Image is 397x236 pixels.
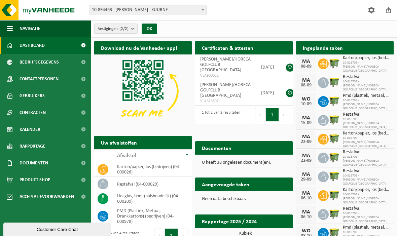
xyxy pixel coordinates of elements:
td: restafval (04-000029) [112,177,192,191]
span: Contactpersonen [20,71,59,87]
button: Previous [255,108,266,121]
span: Kalender [20,121,40,138]
span: 10-816708 - [PERSON_NAME]/HORECA GOLFCLUB [GEOGRAPHIC_DATA] [343,61,390,73]
span: Dashboard [20,37,45,54]
span: Gebruikers [20,87,45,104]
div: MA [299,59,313,64]
td: karton/papier, los (bedrijven) (04-000026) [112,162,192,177]
span: VLA900052 [200,73,251,78]
div: 08-09 [299,83,313,88]
button: OK [142,24,157,34]
span: Acceptatievoorwaarden [20,188,74,205]
div: 15-09 [299,121,313,125]
div: MA [299,209,313,215]
img: WB-1100-HPE-GN-50 [329,189,340,201]
p: U heeft 38 ongelezen document(en). [202,160,286,165]
img: Download de VHEPlus App [94,54,192,128]
div: 08-09 [299,64,313,69]
span: Karton/papier, los (bedrijven) [343,55,390,61]
div: WO [299,96,313,102]
img: WB-1100-HPE-GN-50 [329,114,340,125]
div: MA [299,172,313,177]
img: WB-1100-HPE-GN-50 [329,95,340,107]
div: MA [299,78,313,83]
img: WB-1100-HPE-GN-50 [329,208,340,220]
div: MA [299,191,313,196]
img: WB-1100-HPE-GN-50 [329,133,340,144]
div: MA [299,115,313,121]
span: Restafval [343,206,390,211]
span: Contracten [20,104,46,121]
span: Restafval [343,168,390,174]
span: 10-816708 - [PERSON_NAME]/HORECA GOLFCLUB [GEOGRAPHIC_DATA] [343,99,390,111]
div: 29-09 [299,177,313,182]
count: (2/2) [119,27,129,31]
span: Afvalstof [117,153,136,158]
span: VLA616597 [200,99,251,104]
span: 10-894463 - SOPHIE DEMEULEMEESTER - KUURNE [89,5,206,15]
button: Next [279,108,289,121]
span: Pmd (plastiek, metaal, drankkartons) (bedrijven) [343,93,390,99]
span: Restafval [343,150,390,155]
span: Restafval [343,112,390,117]
span: 10-816708 - [PERSON_NAME]/HORECA GOLFCLUB [GEOGRAPHIC_DATA] [343,136,390,148]
h2: Aangevraagde taken [195,178,256,191]
h2: Uw afvalstoffen [94,136,144,149]
img: WB-1100-HPE-GN-50 [329,76,340,88]
span: 10-816708 - [PERSON_NAME]/HORECA GOLFCLUB [GEOGRAPHIC_DATA] [343,174,390,186]
span: Vestigingen [98,24,129,34]
img: WB-1100-HPE-GN-50 [329,57,340,69]
td: [DATE] [256,80,279,106]
div: 06-10 [299,196,313,201]
button: 1 [266,108,279,121]
span: Karton/papier, los (bedrijven) [343,187,390,193]
span: 10-816708 - [PERSON_NAME]/HORECA GOLFCLUB [GEOGRAPHIC_DATA] [343,155,390,167]
span: 10-816708 - [PERSON_NAME]/HORECA GOLFCLUB [GEOGRAPHIC_DATA] [343,117,390,129]
img: WB-1100-HPE-GN-50 [329,170,340,182]
div: 10-09 [299,102,313,107]
td: hol glas, bont (huishoudelijk) (04-000209) [112,191,192,206]
div: 1 tot 2 van 2 resultaten [199,107,240,122]
button: Vestigingen(2/2) [94,24,138,34]
div: WO [299,228,313,234]
div: 22-09 [299,140,313,144]
span: 10-894463 - SOPHIE DEMEULEMEESTER - KUURNE [89,5,207,15]
h2: Documenten [195,141,238,154]
h2: Download nu de Vanheede+ app! [94,41,184,54]
span: Karton/papier, los (bedrijven) [343,131,390,136]
div: MA [299,134,313,140]
td: [DATE] [256,54,279,80]
img: WB-1100-HPE-GN-50 [329,152,340,163]
span: [PERSON_NAME]/HORECA GOLFCLUB [GEOGRAPHIC_DATA] [200,82,251,98]
div: 06-10 [299,215,313,220]
span: Pmd (plastiek, metaal, drankkartons) (bedrijven) [343,225,390,230]
span: Rapportage [20,138,45,155]
span: 10-816708 - [PERSON_NAME]/HORECA GOLFCLUB [GEOGRAPHIC_DATA] [343,80,390,92]
p: Geen data beschikbaar. [202,197,286,201]
div: 22-09 [299,158,313,163]
td: PMD (Plastiek, Metaal, Drankkartons) (bedrijven) (04-000978) [112,206,192,226]
h2: Certificaten & attesten [195,41,260,54]
span: Product Shop [20,171,50,188]
span: Bedrijfsgegevens [20,54,59,71]
iframe: chat widget [3,221,112,236]
span: 10-816708 - [PERSON_NAME]/HORECA GOLFCLUB [GEOGRAPHIC_DATA] [343,193,390,205]
div: MA [299,153,313,158]
span: 10-816708 - [PERSON_NAME]/HORECA GOLFCLUB [GEOGRAPHIC_DATA] [343,211,390,224]
span: Restafval [343,74,390,80]
span: Navigatie [20,20,40,37]
h2: Rapportage 2025 / 2024 [195,214,263,228]
span: [PERSON_NAME]/HORECA GOLFCLUB [GEOGRAPHIC_DATA] [200,57,251,73]
span: Documenten [20,155,48,171]
h2: Ingeplande taken [296,41,350,54]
